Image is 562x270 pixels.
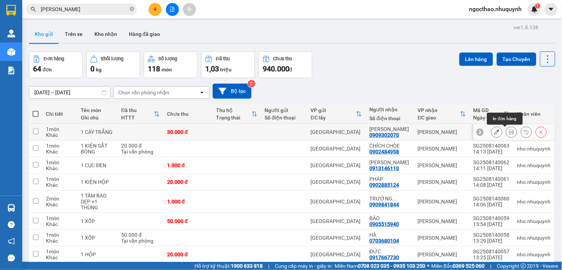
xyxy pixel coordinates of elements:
[473,165,510,171] div: 14:11 [DATE]
[46,165,73,171] div: Khác
[46,215,73,221] div: 1 món
[231,263,263,269] strong: 1900 633 818
[8,221,15,228] span: question-circle
[273,56,292,61] div: Chưa thu
[473,149,510,155] div: 14:13 [DATE]
[46,238,73,244] div: Khác
[392,196,397,202] span: ...
[311,129,362,135] div: [GEOGRAPHIC_DATA]
[81,162,114,168] div: 1 CỤC ĐEN
[33,64,41,73] span: 64
[3,53,30,74] span: CƯỚC RỒI:
[89,25,123,43] button: Kho nhận
[514,23,539,31] div: ver 1.8.138
[473,202,510,207] div: 14:06 [DATE]
[101,56,124,61] div: Khối lượng
[369,254,399,260] div: 0917667730
[46,132,73,138] div: Khác
[123,25,166,43] button: Hàng đã giao
[369,159,410,165] div: ĐỨC BẢO
[6,5,16,16] img: logo-vxr
[46,149,73,155] div: Khác
[121,107,154,113] div: Đã thu
[81,129,114,135] div: 1 CÂY TRẮNG
[473,115,504,121] div: Ngày ĐH
[307,104,366,124] th: Toggle SortBy
[46,176,73,182] div: 1 món
[46,196,73,202] div: 2 món
[521,263,526,269] span: copyright
[2,3,86,28] strong: NHẬN:
[473,176,510,182] div: SG2508140061
[545,3,558,16] button: caret-down
[548,6,555,13] span: caret-down
[167,129,209,135] div: 30.000 đ
[418,146,466,152] div: [PERSON_NAME]
[194,262,263,270] span: Hỗ trợ kỹ thuật:
[213,84,252,99] button: Bộ lọc
[275,262,333,270] span: Cung cấp máy in - giấy in:
[121,115,154,121] div: HTTT
[453,263,485,269] strong: 0369 525 060
[81,252,114,257] div: 1 HỘP
[369,202,399,207] div: 0909841844
[369,238,399,244] div: 0703680104
[473,143,510,149] div: SG2508140063
[369,221,399,227] div: 0905515940
[81,115,114,121] div: Ghi chú
[369,115,410,121] div: Số điện thoại
[46,182,73,188] div: Khác
[29,51,83,78] button: Đơn hàng64đơn
[473,107,504,113] div: Mã GD
[81,218,114,224] div: 1 XỐP
[418,252,466,257] div: [PERSON_NAME]
[473,221,510,227] div: 13:54 [DATE]
[535,3,541,9] sup: 1
[418,235,466,241] div: [PERSON_NAME]
[166,3,179,16] button: file-add
[369,107,410,112] div: Người nhận
[517,111,551,117] div: Nhân viên
[517,235,551,241] div: nho.nhuquynh
[473,254,510,260] div: 13:25 [DATE]
[473,159,510,165] div: SG2508140062
[289,67,292,72] span: đ
[90,64,94,73] span: 0
[121,149,160,155] div: Tại văn phòng
[201,51,255,78] button: Đã thu1,03 triệu
[517,252,551,257] div: nho.nhuquynh
[311,146,362,152] div: [GEOGRAPHIC_DATA]
[41,5,128,13] input: Tìm tên, số ĐT hoặc mã đơn
[167,111,209,117] div: Chưa thu
[369,149,399,155] div: 0902484958
[473,182,510,188] div: 14:08 [DATE]
[81,107,114,113] div: Tên món
[44,56,64,61] div: Đơn hàng
[335,262,426,270] span: Miền Nam
[205,64,219,73] span: 1,03
[46,126,73,132] div: 1 món
[369,132,399,138] div: 0909302070
[369,215,410,221] div: BẢO
[531,6,538,13] img: icon-new-feature
[216,56,230,61] div: Đã thu
[369,126,410,132] div: XUÂN DŨNG
[265,107,303,113] div: Người gửi
[311,235,362,241] div: [GEOGRAPHIC_DATA]
[8,254,15,261] span: message
[46,221,73,227] div: Khác
[418,162,466,168] div: [PERSON_NAME]
[432,262,485,270] span: Miền Bắc
[46,254,73,260] div: Khác
[369,232,410,238] div: HÀ
[536,3,539,9] span: 1
[311,252,362,257] div: [GEOGRAPHIC_DATA]
[144,51,197,78] button: Số lượng118món
[153,7,158,12] span: plus
[46,143,73,149] div: 1 món
[369,249,410,254] div: ĐỨC
[2,41,54,51] span: 0937589455
[187,7,192,12] span: aim
[43,67,52,72] span: đơn
[46,232,73,238] div: 1 món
